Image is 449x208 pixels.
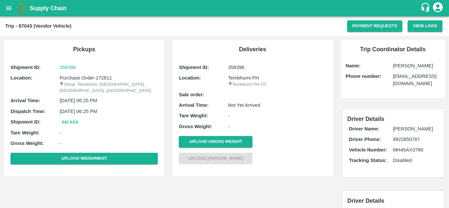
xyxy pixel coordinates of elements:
[11,98,40,103] b: Arrival Time:
[179,103,208,108] b: Arrival Time:
[349,126,379,131] b: Driver Name:
[228,81,326,88] p: Tembhurni PH CC
[228,102,326,109] p: Not Yet Arrived
[30,5,66,12] b: Supply Chain
[393,62,440,69] p: [PERSON_NAME]
[346,45,440,54] h6: Trip Coordinator Details
[59,129,158,136] p: -
[179,136,252,148] button: Upload Gross Weight
[9,45,159,54] h6: Pickups
[1,1,16,16] button: open drawer
[432,1,444,15] div: account of current user
[59,119,81,126] button: 642 Kgs
[420,2,432,14] div: customer-support
[11,141,44,146] b: Gross Weight:
[11,119,41,125] b: Shipment ID:
[11,75,33,81] b: Location:
[228,123,326,130] p: -
[16,2,30,15] img: logo
[347,116,385,122] span: Driver Details
[228,64,326,71] p: 358396
[179,113,208,118] b: Tare Weight:
[179,92,204,97] b: Sale order:
[59,64,158,71] a: 358396
[11,130,40,135] b: Tare Weight:
[11,153,158,164] button: Upload Weighment
[59,81,158,94] p: Shiral, Tembhurni, [GEOGRAPHIC_DATA], [GEOGRAPHIC_DATA], [GEOGRAPHIC_DATA]
[393,146,437,153] p: MH45AX3780
[393,157,437,164] p: Disabled
[179,75,201,81] b: Location:
[346,63,361,68] b: Name:
[177,45,328,54] h6: Deliveries
[347,20,403,32] button: Payment Requests
[5,23,71,29] b: Trip - 87043 (Vendor Vehicle)
[408,20,442,32] button: View Logs
[346,74,382,79] b: Phone number:
[11,65,41,70] b: Shipment ID:
[179,124,212,129] b: Gross Weight:
[393,73,440,87] p: [EMAIL_ADDRESS][DOMAIN_NAME]
[59,74,158,81] p: Purchase Order-172811
[59,140,158,147] p: -
[228,74,326,81] p: Tembhurni PH
[347,197,385,204] span: Driver Details
[393,125,437,132] p: [PERSON_NAME]
[59,108,158,115] p: [DATE] 06:25 PM
[349,137,381,142] b: Driver Phone:
[393,136,437,143] p: 9922850787
[349,158,387,163] b: Tracking Status:
[179,65,209,70] b: Shipment ID:
[30,4,420,13] a: Supply Chain
[349,147,387,152] b: Vehicle Number:
[228,112,326,119] p: -
[11,109,45,114] b: Dispatch Time:
[59,97,158,104] p: [DATE] 06:25 PM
